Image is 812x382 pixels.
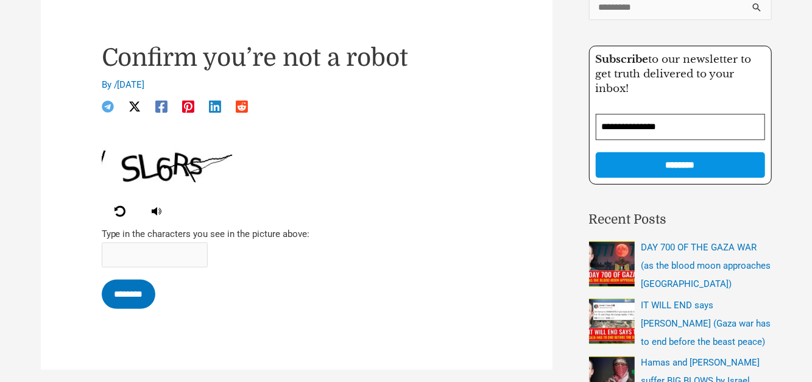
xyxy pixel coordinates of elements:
[118,79,145,90] span: [DATE]
[209,101,221,113] a: Linkedin
[596,53,752,95] span: to our newsletter to get truth delivered to your inbox!
[155,101,168,113] a: Facebook
[102,101,114,113] a: Telegram
[102,79,492,92] div: By /
[138,197,175,226] button: Play CAPTCHA
[589,210,772,230] h2: Recent Posts
[236,101,248,113] a: Reddit
[102,148,236,185] img: CAPTCHA
[102,226,492,243] label: Type in the characters you see in the picture above:
[182,101,194,113] a: Pinterest
[641,242,771,289] a: DAY 700 OF THE GAZA WAR (as the blood moon approaches [GEOGRAPHIC_DATA])
[596,114,765,140] input: Email Address *
[641,300,771,347] a: IT WILL END says [PERSON_NAME] (Gaza war has to end before the beast peace)
[102,197,138,226] button: Reload CAPTCHA
[102,43,492,73] h1: Confirm you’re not a robot
[129,101,141,113] a: Twitter / X
[596,53,649,66] strong: Subscribe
